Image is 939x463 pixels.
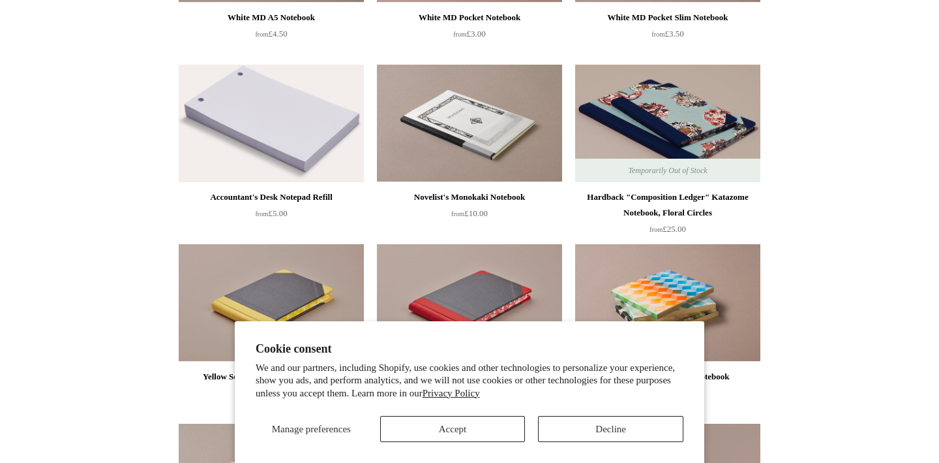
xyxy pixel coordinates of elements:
[380,189,559,205] div: Novelist's Monokaki Notebook
[179,10,364,63] a: White MD A5 Notebook from£4.50
[377,189,562,243] a: Novelist's Monokaki Notebook from£10.00
[179,189,364,243] a: Accountant's Desk Notepad Refill from£5.00
[255,208,287,218] span: £5.00
[179,244,364,362] a: Yellow Sewn Bound Hardback Pocket Sketchbook Yellow Sewn Bound Hardback Pocket Sketchbook
[179,65,364,182] img: Accountant's Desk Notepad Refill
[272,424,351,434] span: Manage preferences
[380,10,559,25] div: White MD Pocket Notebook
[538,416,683,442] button: Decline
[256,342,683,356] h2: Cookie consent
[651,29,683,39] span: £3.50
[179,65,364,182] a: Accountant's Desk Notepad Refill Accountant's Desk Notepad Refill
[255,210,268,217] span: from
[615,159,720,182] span: Temporarily Out of Stock
[377,65,562,182] img: Novelist's Monokaki Notebook
[380,416,526,442] button: Accept
[451,210,464,217] span: from
[575,244,760,362] a: Astier De Villatte Large Notebook Astier De Villatte Large Notebook
[578,189,757,221] div: Hardback "Composition Ledger" Katazome Notebook, Floral Circles
[377,10,562,63] a: White MD Pocket Notebook from£3.00
[575,65,760,182] img: Hardback "Composition Ledger" Katazome Notebook, Floral Circles
[423,388,480,398] a: Privacy Policy
[451,208,488,218] span: £10.00
[453,29,485,39] span: £3.00
[578,10,757,25] div: White MD Pocket Slim Notebook
[256,362,683,400] p: We and our partners, including Shopify, use cookies and other technologies to personalize your ex...
[182,369,361,400] div: Yellow Sewn Bound Hardback Pocket Sketchbook
[377,65,562,182] a: Novelist's Monokaki Notebook Novelist's Monokaki Notebook
[575,10,760,63] a: White MD Pocket Slim Notebook from£3.50
[377,244,562,362] a: Red Sewn Bound Hardback Pocket Sketchbook Red Sewn Bound Hardback Pocket Sketchbook
[182,189,361,205] div: Accountant's Desk Notepad Refill
[256,416,367,442] button: Manage preferences
[649,224,686,234] span: £25.00
[255,29,287,39] span: £4.50
[575,189,760,243] a: Hardback "Composition Ledger" Katazome Notebook, Floral Circles from£25.00
[649,226,663,233] span: from
[453,31,466,38] span: from
[377,244,562,362] img: Red Sewn Bound Hardback Pocket Sketchbook
[179,369,364,423] a: Yellow Sewn Bound Hardback Pocket Sketchbook £15.00
[575,244,760,362] img: Astier De Villatte Large Notebook
[575,65,760,182] a: Hardback "Composition Ledger" Katazome Notebook, Floral Circles Hardback "Composition Ledger" Kat...
[179,244,364,362] img: Yellow Sewn Bound Hardback Pocket Sketchbook
[182,10,361,25] div: White MD A5 Notebook
[651,31,664,38] span: from
[255,31,268,38] span: from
